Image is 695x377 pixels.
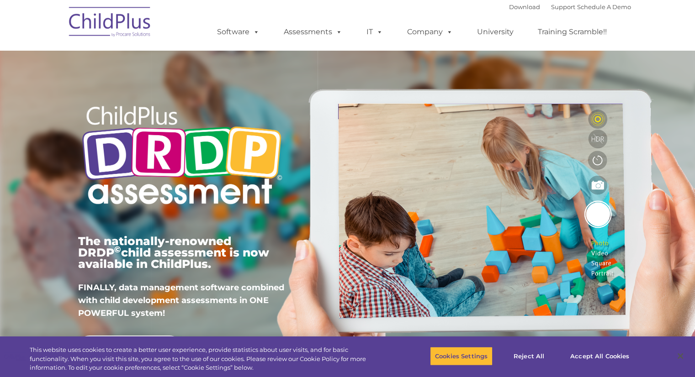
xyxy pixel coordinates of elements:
a: Software [208,23,269,41]
span: The nationally-renowned DRDP child assessment is now available in ChildPlus. [78,234,269,271]
img: ChildPlus by Procare Solutions [64,0,156,46]
img: Copyright - DRDP Logo Light [78,94,286,220]
a: Company [398,23,462,41]
a: Assessments [275,23,351,41]
a: BOOK A DISCOVERY CALL [78,335,181,358]
button: Accept All Cookies [565,346,634,366]
a: Schedule A Demo [577,3,631,10]
button: Cookies Settings [430,346,493,366]
button: Reject All [500,346,557,366]
a: University [468,23,523,41]
button: Close [670,346,690,366]
a: Download [509,3,540,10]
a: Support [551,3,575,10]
sup: © [114,244,121,255]
span: FINALLY, data management software combined with child development assessments in ONE POWERFUL sys... [78,283,284,318]
a: IT [357,23,392,41]
div: This website uses cookies to create a better user experience, provide statistics about user visit... [30,346,382,372]
font: | [509,3,631,10]
a: Training Scramble!! [529,23,616,41]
